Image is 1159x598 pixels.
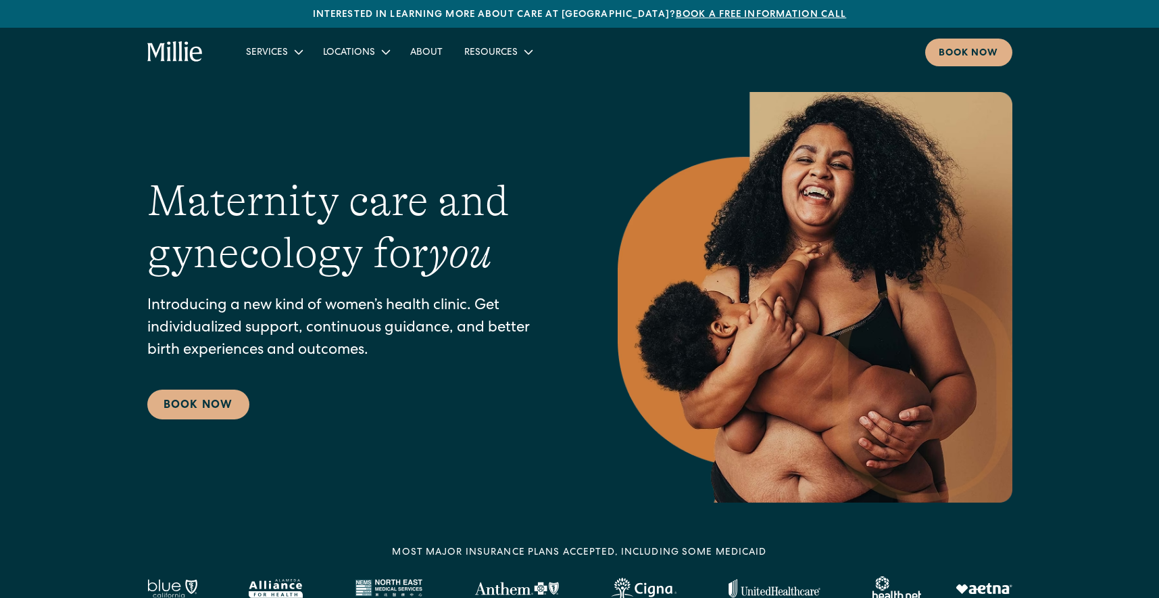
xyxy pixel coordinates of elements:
[323,46,375,60] div: Locations
[428,229,492,277] em: you
[453,41,542,63] div: Resources
[147,579,197,598] img: Blue California logo
[474,582,559,595] img: Anthem Logo
[676,10,846,20] a: Book a free information call
[147,390,249,419] a: Book Now
[235,41,312,63] div: Services
[464,46,518,60] div: Resources
[246,46,288,60] div: Services
[399,41,453,63] a: About
[312,41,399,63] div: Locations
[925,39,1012,66] a: Book now
[249,579,302,598] img: Alameda Alliance logo
[392,546,766,560] div: MOST MAJOR INSURANCE PLANS ACCEPTED, INCLUDING some MEDICAID
[956,583,1012,594] img: Aetna logo
[147,296,564,363] p: Introducing a new kind of women’s health clinic. Get individualized support, continuous guidance,...
[618,92,1012,503] img: Smiling mother with her baby in arms, celebrating body positivity and the nurturing bond of postp...
[355,579,422,598] img: North East Medical Services logo
[939,47,999,61] div: Book now
[147,175,564,279] h1: Maternity care and gynecology for
[147,41,203,63] a: home
[729,579,820,598] img: United Healthcare logo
